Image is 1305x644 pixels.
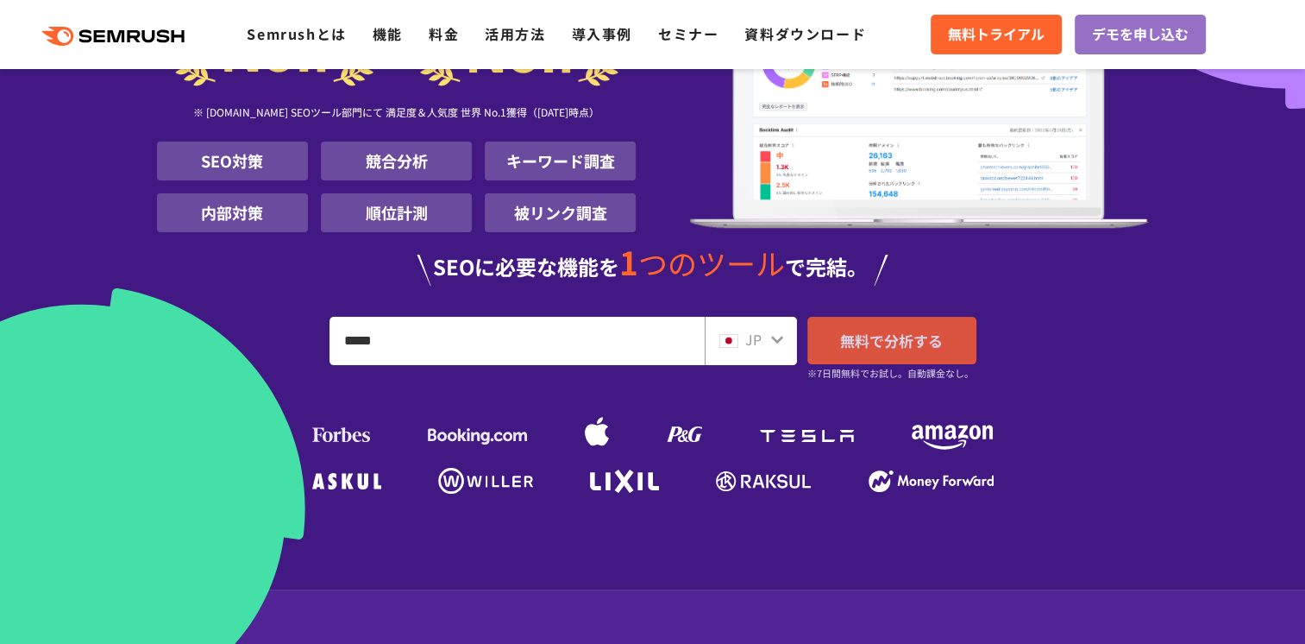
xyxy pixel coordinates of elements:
[247,23,346,44] a: Semrushとは
[485,142,636,180] li: キーワード調査
[745,329,762,350] span: JP
[321,193,472,232] li: 順位計測
[157,193,308,232] li: 内部対策
[785,251,868,281] span: で完結。
[485,23,545,44] a: 活用方法
[157,86,637,142] div: ※ [DOMAIN_NAME] SEOツール部門にて 満足度＆人気度 世界 No.1獲得（[DATE]時点）
[572,23,632,44] a: 導入事例
[638,242,785,284] span: つのツール
[1075,15,1206,54] a: デモを申し込む
[658,23,718,44] a: セミナー
[321,142,472,180] li: 競合分析
[157,142,308,180] li: SEO対策
[931,15,1062,54] a: 無料トライアル
[485,193,636,232] li: 被リンク調査
[619,238,638,285] span: 1
[840,330,943,351] span: 無料で分析する
[330,318,704,364] input: URL、キーワードを入力してください
[807,317,976,364] a: 無料で分析する
[744,23,866,44] a: 資料ダウンロード
[948,23,1045,46] span: 無料トライアル
[157,246,1149,286] div: SEOに必要な機能を
[1092,23,1189,46] span: デモを申し込む
[429,23,459,44] a: 料金
[373,23,403,44] a: 機能
[807,365,974,382] small: ※7日間無料でお試し。自動課金なし。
